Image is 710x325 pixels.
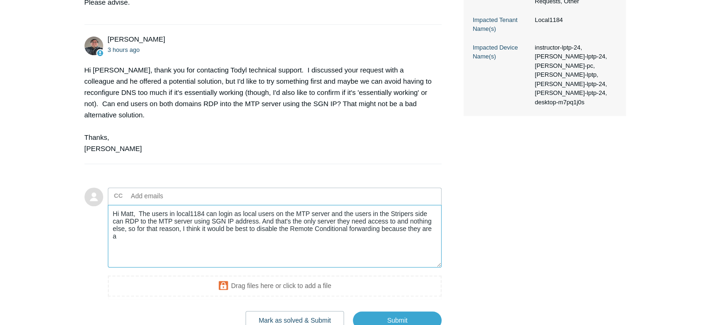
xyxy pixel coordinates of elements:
[84,65,433,154] div: Hi [PERSON_NAME], thank you for contacting Todyl technical support. I discussed your request with...
[127,189,228,203] input: Add emails
[530,43,617,107] dd: instructor-lptp-24, [PERSON_NAME]-lptp-24, [PERSON_NAME]-pc, [PERSON_NAME]-lptp, [PERSON_NAME]-lp...
[108,35,165,43] span: Matt Robinson
[530,15,617,25] dd: Local1184
[108,205,442,268] textarea: Add your reply
[114,189,123,203] label: CC
[108,46,140,53] time: 09/11/2025, 11:59
[473,15,530,34] dt: Impacted Tenant Name(s)
[473,43,530,61] dt: Impacted Device Name(s)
